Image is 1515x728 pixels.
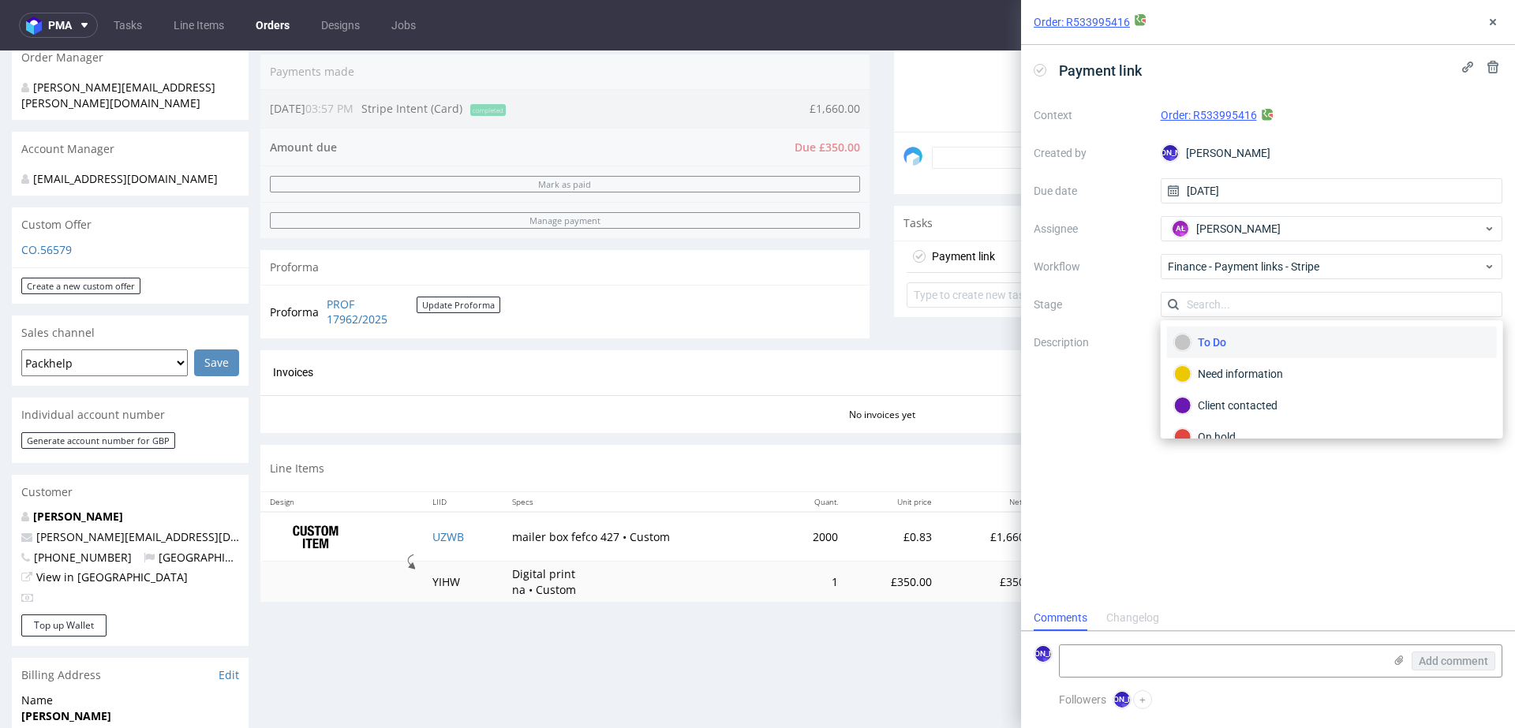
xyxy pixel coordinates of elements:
th: Stage [1050,442,1210,461]
td: mailer box fefco 427 • Custom [503,461,779,511]
a: PROF 17962/2025 [327,246,417,277]
td: 2000 [779,461,848,511]
span: Payment link [1053,58,1148,84]
a: Edit [219,617,239,633]
button: Invoice [1431,312,1491,331]
th: Batch [1210,442,1296,461]
div: Line Items [260,394,1503,441]
span: Invoice [1437,315,1484,328]
th: Net Total [941,442,1050,461]
button: + [1133,690,1152,709]
input: Search... [1161,292,1503,317]
div: Comments [1034,606,1087,631]
span: [GEOGRAPHIC_DATA] [144,499,269,514]
th: Deadline [1296,442,1381,461]
td: £0.83 [847,461,941,511]
a: Tasks [104,13,151,38]
a: Order: R533995416 [1034,14,1130,30]
img: ico-item-custom-a8f9c3db6a5631ce2f509e228e8b95abde266dc4376634de7b166047de09ff05.png [276,467,355,506]
td: [DATE] [1296,461,1381,511]
small: Manage dielines [1339,409,1409,417]
a: Orders [246,13,299,38]
div: Payment link [932,196,995,215]
label: Stage [1034,295,1148,314]
a: Designs [312,13,369,38]
label: Context [1034,106,1148,125]
div: Billing Address [12,607,249,642]
span: pma [48,20,72,31]
div: Client contacted [1174,397,1490,414]
input: Save [194,299,239,326]
td: YIHW [423,511,502,551]
th: Quant. [779,442,848,461]
button: Top up Wallet [21,564,107,586]
input: Type to create new task [907,232,1491,257]
img: logo [26,17,48,35]
span: [PHONE_NUMBER] [21,499,132,514]
figcaption: AŁ [1173,221,1188,237]
figcaption: [PERSON_NAME] [1162,145,1178,161]
button: pma [19,13,98,38]
td: 1 [779,511,848,551]
a: [PERSON_NAME][EMAIL_ADDRESS][DOMAIN_NAME] [36,479,309,494]
div: Custom Offer [12,157,249,192]
th: Design [260,442,423,461]
p: Digital print na • Custom [512,516,630,547]
a: CO.56579 [21,192,72,207]
a: Jobs [382,13,425,38]
label: Assignee [1034,219,1148,238]
a: [PERSON_NAME] [33,458,123,473]
strong: [PERSON_NAME] [21,658,111,673]
th: LIID [423,442,502,461]
div: [PERSON_NAME] [1161,140,1503,166]
td: [DATE] [1210,461,1296,511]
label: Description [1034,333,1148,402]
label: Due date [1034,181,1148,200]
span: Finance - Payment links - Stripe [1168,259,1483,274]
div: [EMAIL_ADDRESS][DOMAIN_NAME] [21,121,227,136]
div: Sales channel [12,265,249,300]
div: In production [1060,477,1143,496]
a: Order: R533995416 [1161,109,1257,121]
button: Generate account number for GBP [21,382,175,398]
td: £350.00 [847,511,941,551]
td: UPS [1381,461,1464,511]
span: [PERSON_NAME] [1196,221,1281,237]
div: To Do [1174,334,1490,351]
div: Customer [12,424,249,459]
button: Update Proforma [417,246,500,263]
div: Set due date [1398,196,1491,215]
label: Created by [1034,144,1148,162]
a: Create a new custom offer [21,227,140,244]
a: UZWB [432,479,464,494]
figcaption: [PERSON_NAME] [1114,692,1130,707]
span: Name [21,642,239,658]
div: Need information [1174,365,1490,383]
a: View all [1461,166,1494,180]
p: £350.00 [951,524,1041,539]
th: Unit price [847,442,941,461]
p: £1,660.00 [951,479,1041,495]
div: Proforma [260,200,870,234]
th: Specs [503,442,779,461]
a: View in [GEOGRAPHIC_DATA] [36,519,188,534]
img: share_image_120x120.png [903,96,922,115]
div: Individual account number [12,347,249,382]
td: - [1296,511,1381,551]
div: On hold [1174,428,1490,446]
td: Proforma [270,245,323,278]
button: Send [1451,96,1494,118]
span: Invoices [273,315,313,328]
div: No invoices yet [260,345,1503,371]
small: Margin summary [1421,409,1494,417]
label: Workflow [1034,257,1148,276]
span: Followers [1059,693,1106,706]
span: Tasks [903,165,933,181]
th: Shipment [1381,442,1464,461]
figcaption: [PERSON_NAME] [1035,646,1051,662]
div: Changelog [1106,606,1159,631]
div: Account Manager [12,81,249,116]
a: Line Items [164,13,234,38]
div: [PERSON_NAME][EMAIL_ADDRESS][PERSON_NAME][DOMAIN_NAME] [21,29,227,60]
td: - [1210,511,1296,551]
